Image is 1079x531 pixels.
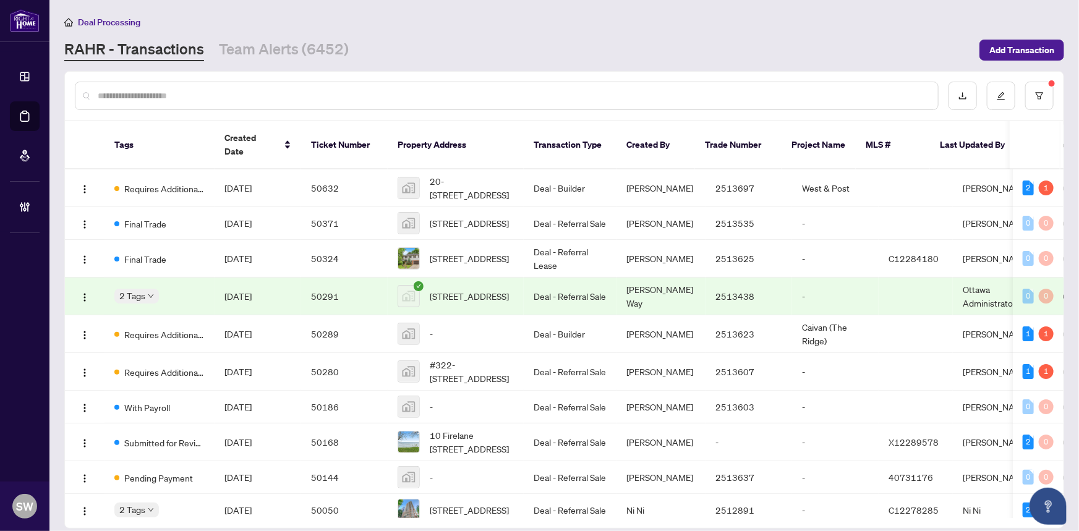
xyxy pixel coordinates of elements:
button: Logo [75,178,95,198]
div: 0 [1039,470,1054,485]
td: 2513637 [706,461,792,494]
img: thumbnail-img [398,213,419,234]
span: - [430,400,433,414]
span: Final Trade [124,217,166,231]
td: [PERSON_NAME] [953,391,1046,423]
td: 50168 [301,423,388,461]
span: [DATE] [224,436,252,448]
span: [PERSON_NAME] [626,253,693,264]
img: thumbnail-img [398,248,419,269]
div: 0 [1039,216,1054,231]
span: Requires Additional Docs [124,328,205,341]
div: 0 [1039,289,1054,304]
span: [STREET_ADDRESS] [430,216,509,230]
span: down [148,293,154,299]
span: Final Trade [124,252,166,266]
button: edit [987,82,1015,110]
button: Logo [75,362,95,381]
td: - [792,278,879,315]
span: Requires Additional Docs [124,182,205,195]
img: thumbnail-img [398,467,419,488]
td: 50324 [301,240,388,278]
span: [DATE] [224,182,252,193]
a: Team Alerts (6452) [219,39,349,61]
span: [DATE] [224,472,252,483]
td: 2513623 [706,315,792,353]
div: 2 [1023,503,1034,517]
img: thumbnail-img [398,286,419,307]
button: Logo [75,432,95,452]
td: 2513438 [706,278,792,315]
button: Logo [75,500,95,520]
th: Ticket Number [301,121,388,169]
button: Open asap [1030,488,1067,525]
button: Logo [75,467,95,487]
td: [PERSON_NAME] [953,207,1046,240]
td: 50371 [301,207,388,240]
td: Deal - Referral Sale [524,494,616,527]
img: Logo [80,330,90,340]
span: [DATE] [224,366,252,377]
td: Deal - Referral Sale [524,353,616,391]
td: [PERSON_NAME] [953,461,1046,494]
span: home [64,18,73,27]
span: C12278285 [889,504,939,516]
td: [PERSON_NAME] [953,423,1046,461]
span: C12284180 [889,253,939,264]
th: Transaction Type [524,121,616,169]
button: Logo [75,213,95,233]
span: [PERSON_NAME] [626,472,693,483]
img: Logo [80,506,90,516]
td: [PERSON_NAME] [953,240,1046,278]
span: edit [997,91,1005,100]
td: - [792,391,879,423]
div: 0 [1023,399,1034,414]
span: Created Date [224,131,276,158]
td: 2513625 [706,240,792,278]
td: Deal - Builder [524,315,616,353]
td: Deal - Referral Sale [524,278,616,315]
td: - [792,240,879,278]
td: Caivan (The Ridge) [792,315,879,353]
td: West & Post [792,169,879,207]
td: 2512891 [706,494,792,527]
span: 2 Tags [119,289,145,303]
span: [DATE] [224,218,252,229]
span: [DATE] [224,504,252,516]
img: thumbnail-img [398,499,419,520]
div: 0 [1039,399,1054,414]
span: [DATE] [224,291,252,302]
td: 50050 [301,494,388,527]
button: Logo [75,286,95,306]
button: filter [1025,82,1054,110]
span: [STREET_ADDRESS] [430,289,509,303]
img: Logo [80,219,90,229]
span: [PERSON_NAME] [626,366,693,377]
div: 0 [1023,470,1034,485]
img: Logo [80,184,90,194]
td: 50289 [301,315,388,353]
th: Property Address [388,121,524,169]
td: - [792,423,879,461]
span: [STREET_ADDRESS] [430,503,509,517]
th: Tags [104,121,215,169]
div: 0 [1023,289,1034,304]
div: 0 [1023,216,1034,231]
td: Ottawa Administrator [953,278,1046,315]
td: 50632 [301,169,388,207]
td: - [792,494,879,527]
img: thumbnail-img [398,396,419,417]
th: Created Date [215,121,301,169]
span: [DATE] [224,401,252,412]
img: Logo [80,403,90,413]
a: RAHR - Transactions [64,39,204,61]
td: 2513697 [706,169,792,207]
td: Deal - Referral Sale [524,423,616,461]
td: Deal - Referral Sale [524,391,616,423]
td: 50280 [301,353,388,391]
span: [STREET_ADDRESS] [430,252,509,265]
td: 2513535 [706,207,792,240]
span: [PERSON_NAME] [626,401,693,412]
div: 1 [1039,181,1054,195]
button: Logo [75,397,95,417]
